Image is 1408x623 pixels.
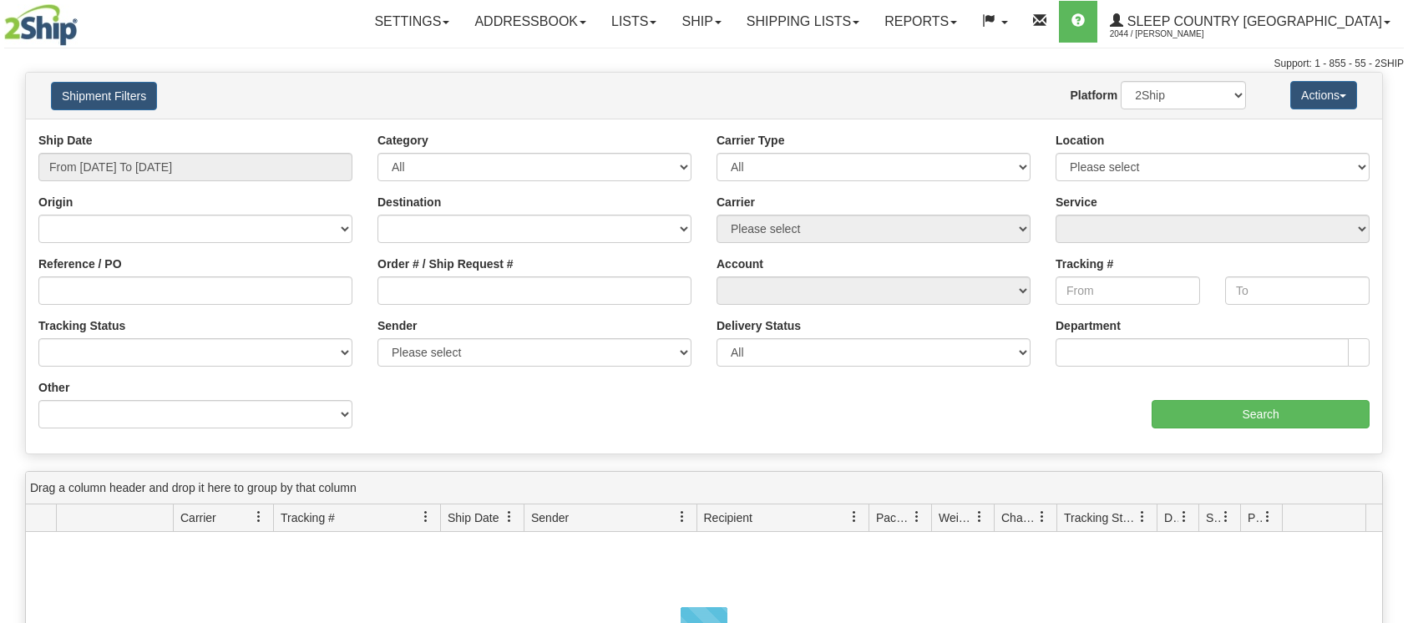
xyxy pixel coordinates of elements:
label: Ship Date [38,132,93,149]
a: Tracking Status filter column settings [1128,503,1157,531]
label: Location [1056,132,1104,149]
a: Packages filter column settings [903,503,931,531]
input: From [1056,276,1200,305]
a: Sleep Country [GEOGRAPHIC_DATA] 2044 / [PERSON_NAME] [1097,1,1403,43]
label: Service [1056,194,1097,210]
a: Reports [872,1,970,43]
div: Support: 1 - 855 - 55 - 2SHIP [4,57,1404,71]
button: Shipment Filters [51,82,157,110]
input: Search [1152,400,1370,428]
label: Destination [377,194,441,210]
span: Weight [939,509,974,526]
button: Actions [1290,81,1357,109]
span: Delivery Status [1164,509,1178,526]
label: Order # / Ship Request # [377,256,514,272]
div: grid grouping header [26,472,1382,504]
span: Shipment Issues [1206,509,1220,526]
span: Sender [531,509,569,526]
span: Ship Date [448,509,499,526]
iframe: chat widget [1370,226,1406,397]
a: Weight filter column settings [965,503,994,531]
label: Carrier Type [717,132,784,149]
label: Reference / PO [38,256,122,272]
a: Pickup Status filter column settings [1254,503,1282,531]
a: Shipping lists [734,1,872,43]
a: Addressbook [462,1,599,43]
input: To [1225,276,1370,305]
label: Delivery Status [717,317,801,334]
label: Platform [1070,87,1117,104]
img: logo2044.jpg [4,4,78,46]
label: Tracking Status [38,317,125,334]
span: Tracking Status [1064,509,1137,526]
a: Tracking # filter column settings [412,503,440,531]
span: 2044 / [PERSON_NAME] [1110,26,1235,43]
span: Sleep Country [GEOGRAPHIC_DATA] [1123,14,1382,28]
label: Account [717,256,763,272]
span: Tracking # [281,509,335,526]
label: Origin [38,194,73,210]
label: Department [1056,317,1121,334]
a: Carrier filter column settings [245,503,273,531]
span: Recipient [704,509,752,526]
a: Charge filter column settings [1028,503,1056,531]
span: Pickup Status [1248,509,1262,526]
a: Ship [669,1,733,43]
a: Delivery Status filter column settings [1170,503,1198,531]
a: Lists [599,1,669,43]
a: Ship Date filter column settings [495,503,524,531]
a: Shipment Issues filter column settings [1212,503,1240,531]
span: Packages [876,509,911,526]
label: Sender [377,317,417,334]
span: Charge [1001,509,1036,526]
label: Tracking # [1056,256,1113,272]
label: Category [377,132,428,149]
a: Recipient filter column settings [840,503,869,531]
a: Sender filter column settings [668,503,696,531]
a: Settings [362,1,462,43]
label: Carrier [717,194,755,210]
label: Other [38,379,69,396]
span: Carrier [180,509,216,526]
